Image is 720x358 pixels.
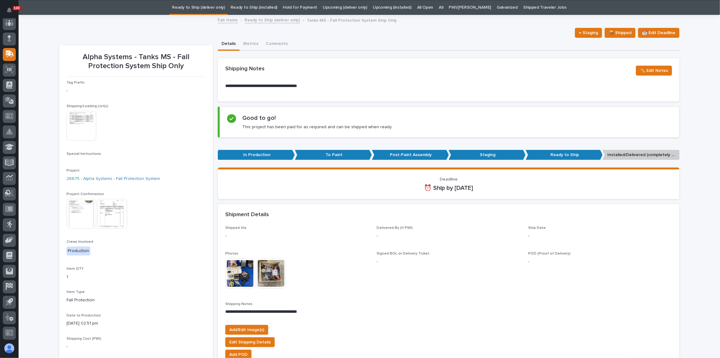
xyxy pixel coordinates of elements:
span: Shipping Cost (PWI) [67,337,101,341]
p: Ready to Ship [526,150,603,160]
h2: Shipment Details [225,212,269,218]
a: Upcoming (deliver only) [323,0,367,15]
span: Shipping/Loading List(s) [67,104,108,108]
p: - [377,259,520,265]
span: Deadline [440,177,458,181]
span: Project Confirmation [67,192,104,196]
p: - [377,233,520,239]
button: ← Staging [575,28,602,38]
span: Item QTY [67,267,84,271]
a: Ready to Ship (installed) [231,0,277,15]
p: - [67,343,205,350]
p: Fall Protection [67,297,205,303]
p: - [528,233,672,239]
span: Signed BOL or Delivery Ticket [377,252,429,255]
button: Add/Edit Image(s) [225,325,268,335]
a: Hold for Payment [283,0,317,15]
span: Date to Production [67,314,101,317]
h2: Good to go! [242,114,276,122]
button: Details [218,38,239,51]
a: Ready to Ship (deliver only) [172,0,225,15]
span: Edit Shipping Details [229,338,271,346]
span: Project [67,169,80,172]
span: Crews Involved [67,240,93,244]
p: - [528,259,672,265]
p: 100 [14,6,20,10]
h2: Shipping Notes [225,66,265,72]
a: Upcoming (installed) [373,0,412,15]
span: Delivered By (if PWI) [377,226,413,230]
span: POD (Proof of Delivery) [528,252,571,255]
p: In Production [218,150,295,160]
button: Metrics [239,38,262,51]
p: 1 [67,274,205,280]
span: Add/Edit Image(s) [229,326,264,334]
div: Notifications100 [8,7,16,17]
button: ✏️ Edit Notes [636,66,672,76]
span: Item Type [67,290,85,294]
p: ⏰ Ship by [DATE] [225,184,672,192]
p: - [67,88,205,94]
span: Photos [225,252,238,255]
button: users-avatar [3,342,16,355]
a: All Open [417,0,433,15]
a: Galvanized [497,0,518,15]
a: 26675 - Alpha Systems - Fall Protection System [67,176,160,182]
a: Ready to Ship (deliver only) [245,16,300,23]
p: [DATE] 02:51 pm [67,320,205,327]
button: Edit Shipping Details [225,337,275,347]
span: ✏️ Edit Notes [640,67,668,74]
button: 📦 Shipped [605,28,636,38]
p: Post-Paint Assembly [372,150,449,160]
button: 📆 Edit Deadline [638,28,679,38]
p: To Paint [295,150,372,160]
button: Notifications [3,4,16,17]
a: PWI/[PERSON_NAME] [449,0,491,15]
div: Production [67,247,90,255]
span: Shipping Notes [225,302,252,306]
p: Tanks MS - Fall Protection System Ship Only [307,16,397,23]
span: Tag Prefix [67,81,84,85]
span: Special Instructions [67,152,101,156]
span: 📦 Shipped [609,29,632,37]
p: Staging [449,150,526,160]
span: ← Staging [579,29,598,37]
p: This project has been paid for as required and can be shipped when ready. [242,124,392,130]
span: Ship Date [528,226,546,230]
p: Installed/Delivered (completely done) [602,150,679,160]
span: 📆 Edit Deadline [642,29,675,37]
p: - [225,233,369,239]
p: Alpha Systems - Tanks MS - Fall Protection System Ship Only [67,53,205,71]
a: Fab Items [218,16,238,23]
a: All [439,0,443,15]
span: Shipped Via [225,226,246,230]
button: Comments [262,38,291,51]
a: Shipped Traveler Jobs [523,0,567,15]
